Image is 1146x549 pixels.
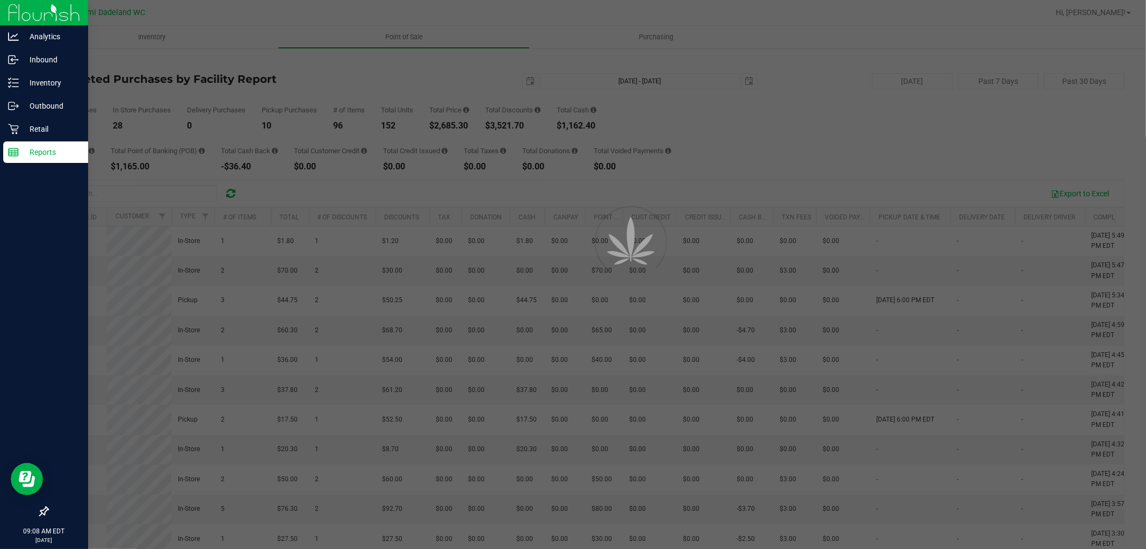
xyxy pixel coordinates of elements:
[8,77,19,88] inline-svg: Inventory
[11,463,43,495] iframe: Resource center
[8,101,19,111] inline-svg: Outbound
[19,53,83,66] p: Inbound
[8,31,19,42] inline-svg: Analytics
[5,526,83,536] p: 09:08 AM EDT
[19,76,83,89] p: Inventory
[19,30,83,43] p: Analytics
[5,536,83,544] p: [DATE]
[19,99,83,112] p: Outbound
[8,124,19,134] inline-svg: Retail
[19,146,83,159] p: Reports
[8,147,19,158] inline-svg: Reports
[19,123,83,136] p: Retail
[8,54,19,65] inline-svg: Inbound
